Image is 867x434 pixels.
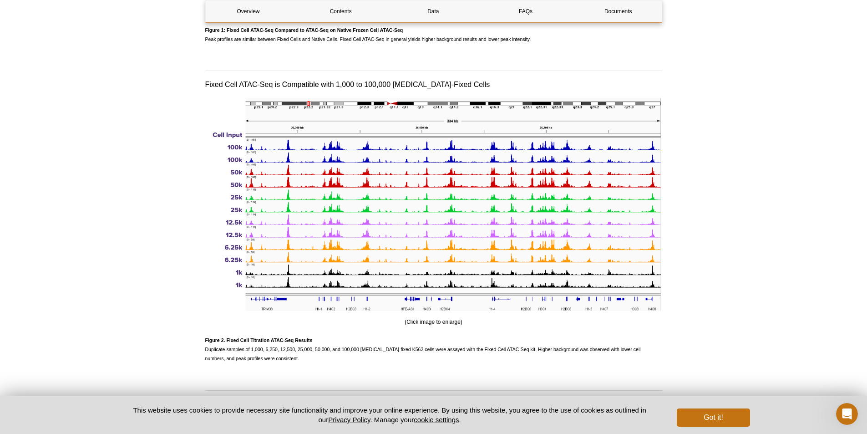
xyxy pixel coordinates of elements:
strong: Figure 1: Fixed Cell ATAC-Seq Compared to ATAC-Seq on Native Frozen Cell ATAC-Seq [205,27,403,33]
span: Peak profiles are similar between Fixed Cells and Native Cells. Fixed Cell ATAC-Seq in general yi... [205,27,531,42]
a: FAQs [483,0,568,22]
a: Overview [206,0,291,22]
span: Duplicate samples of 1,000, 6,250, 12,500, 25,000, 50,000, and 100,000 [MEDICAL_DATA]-fixed K562 ... [205,337,641,361]
button: Got it! [677,408,750,427]
a: Data [390,0,476,22]
img: Fixed Cell Titration ATAC-Seq Results [206,97,661,315]
a: Documents [575,0,661,22]
span: (Click image to enlarge) [405,319,462,325]
a: Privacy Policy [328,416,370,424]
h3: Fixed Cell ATAC-Seq is Compatible with 1,000 to 100,000 [MEDICAL_DATA]-Fixed Cells [205,79,662,90]
p: This website uses cookies to provide necessary site functionality and improve your online experie... [117,405,662,424]
strong: Figure 2. Fixed Cell Titration ATAC-Seq Results [205,337,313,343]
a: Contents [298,0,384,22]
button: cookie settings [414,416,459,424]
iframe: Intercom live chat [836,403,858,425]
